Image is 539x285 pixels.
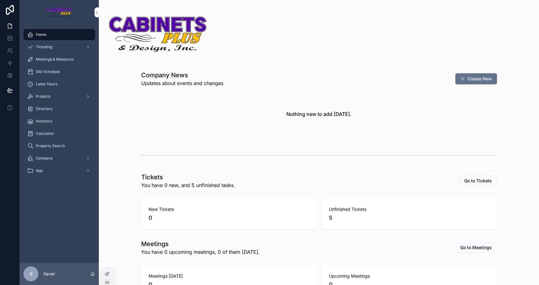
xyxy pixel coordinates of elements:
span: X [29,270,33,278]
span: Go to Meetings [460,245,492,251]
span: Property Search [36,143,65,148]
span: Ticketing [36,45,52,49]
span: New Tickets [149,206,309,212]
span: Site Schedule [36,69,60,74]
p: Xaver [43,271,55,277]
img: 20164-Cabinets-Plus-Logo---Transparent---Small-Border.png [107,15,208,53]
a: Calculator [23,128,95,139]
h1: Tickets [141,173,235,181]
h2: Nothing new to add [DATE]. [286,110,352,118]
h1: Meetings [141,240,260,248]
a: Property Search [23,140,95,151]
div: scrollable content [20,25,99,184]
span: You have 0 new, and 5 unfinished tasks. [141,181,235,189]
a: Meetings & Measures [23,54,95,65]
span: Updates about events and changes [141,79,223,87]
h1: Company News [141,71,223,79]
button: Go to Meetings [455,242,497,253]
span: 0 [149,214,309,222]
span: Meetings [DATE] [149,273,309,279]
a: Site Schedule [23,66,95,77]
span: Home [36,32,46,37]
span: App [36,168,43,173]
button: Create New [455,73,497,84]
span: Meetings & Measures [36,57,74,62]
a: Projects [23,91,95,102]
a: Home [23,29,95,40]
a: Directory [23,103,95,114]
img: App logo [46,7,73,17]
a: Company [23,153,95,164]
span: Company [36,156,53,161]
a: Labor Hours [23,79,95,90]
span: Upcoming Meetings [329,273,490,279]
a: App [23,165,95,176]
span: Projects [36,94,50,99]
button: Go to Tickets [459,175,497,186]
span: Labor Hours [36,82,57,87]
span: Go to Tickets [464,178,492,184]
span: 5 [329,214,490,222]
span: You have 0 upcoming meetings, 0 of them [DATE]. [141,248,260,256]
a: Ticketing [23,41,95,53]
a: Inventory [23,116,95,127]
span: Unfinished Tickets [329,206,490,212]
span: Calculator [36,131,54,136]
span: Inventory [36,119,53,124]
span: Directory [36,106,53,111]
